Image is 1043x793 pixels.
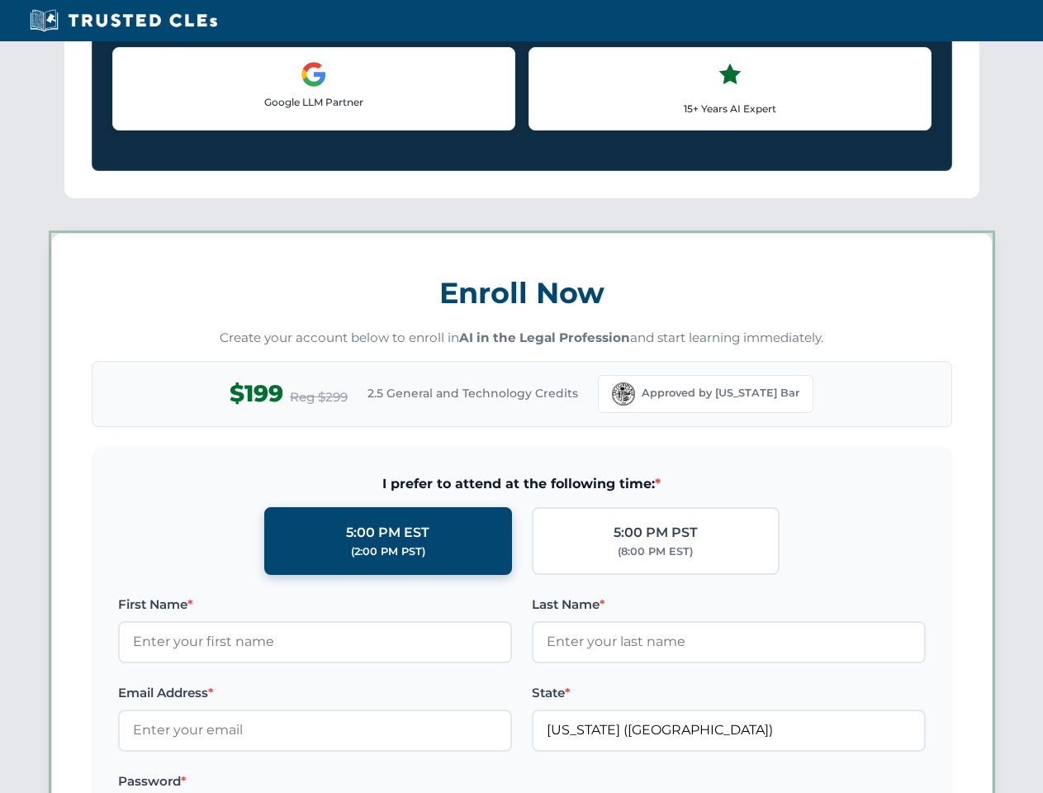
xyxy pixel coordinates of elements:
div: (8:00 PM EST) [618,544,693,560]
span: I prefer to attend at the following time: [118,473,926,495]
div: (2:00 PM PST) [351,544,425,560]
p: Create your account below to enroll in and start learning immediately. [92,329,952,348]
input: Enter your email [118,710,512,751]
input: Florida (FL) [532,710,926,751]
span: Approved by [US_STATE] Bar [642,385,799,401]
img: Google [301,61,327,88]
strong: AI in the Legal Profession [459,330,630,345]
label: Last Name [532,595,926,615]
p: 15+ Years AI Expert [543,101,917,116]
img: Trusted CLEs [25,8,222,33]
h3: Enroll Now [92,267,952,319]
label: First Name [118,595,512,615]
input: Enter your last name [532,621,926,662]
input: Enter your first name [118,621,512,662]
img: Florida Bar [612,382,635,406]
p: Google LLM Partner [126,94,501,110]
span: $199 [230,375,283,412]
label: State [532,683,926,703]
label: Email Address [118,683,512,703]
div: 5:00 PM EST [346,522,429,544]
div: 5:00 PM PST [614,522,698,544]
label: Password [118,772,512,791]
span: 2.5 General and Technology Credits [367,384,578,402]
span: Reg $299 [290,387,348,407]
